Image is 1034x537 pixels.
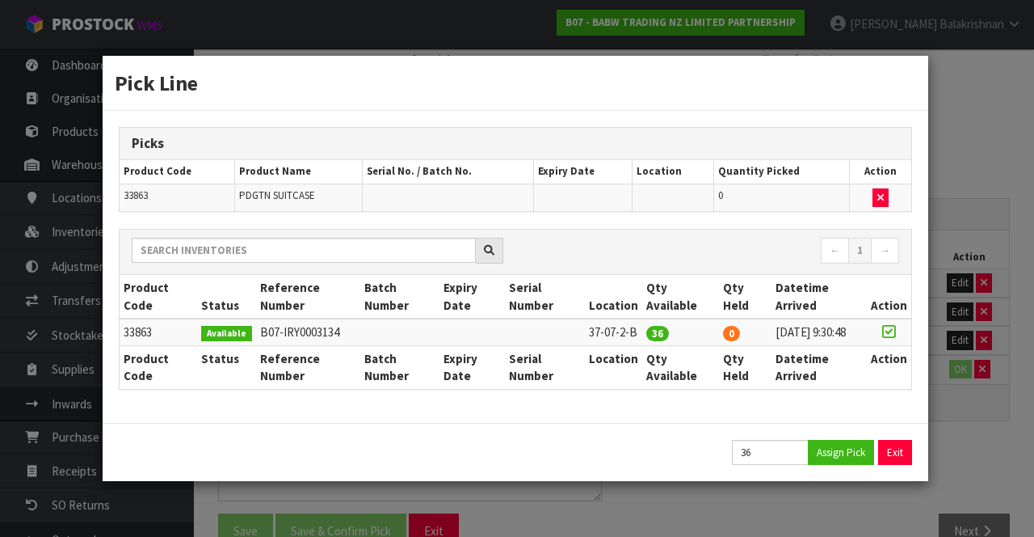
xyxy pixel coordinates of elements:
[120,319,197,345] td: 33863
[850,160,911,184] th: Action
[719,275,771,319] th: Qty Held
[197,275,256,319] th: Status
[120,275,197,319] th: Product Code
[848,238,872,264] a: 1
[713,160,850,184] th: Quantity Picked
[808,440,874,465] button: Assign Pick
[120,345,197,388] th: Product Code
[878,440,912,465] button: Exit
[585,345,642,388] th: Location
[132,136,899,151] h3: Picks
[642,345,720,388] th: Qty Available
[867,275,911,319] th: Action
[439,345,505,388] th: Expiry Date
[439,275,505,319] th: Expiry Date
[256,345,360,388] th: Reference Number
[642,275,720,319] th: Qty Available
[115,68,916,98] h3: Pick Line
[771,345,867,388] th: Datetime Arrived
[124,188,148,202] span: 33863
[723,326,740,341] span: 0
[256,319,360,345] td: B07-IRY0003134
[821,238,849,264] a: ←
[528,238,899,266] nav: Page navigation
[360,345,439,388] th: Batch Number
[871,238,899,264] a: →
[505,275,584,319] th: Serial Number
[771,275,867,319] th: Datetime Arrived
[534,160,633,184] th: Expiry Date
[732,440,809,465] input: Quantity Picked
[585,275,642,319] th: Location
[120,160,234,184] th: Product Code
[234,160,362,184] th: Product Name
[719,345,771,388] th: Qty Held
[632,160,713,184] th: Location
[256,275,360,319] th: Reference Number
[239,188,315,202] span: PDGTN SUITCASE
[771,319,867,345] td: [DATE] 9:30:48
[505,345,584,388] th: Serial Number
[197,345,256,388] th: Status
[867,345,911,388] th: Action
[201,326,252,342] span: Available
[718,188,723,202] span: 0
[362,160,533,184] th: Serial No. / Batch No.
[360,275,439,319] th: Batch Number
[646,326,669,341] span: 36
[585,319,642,345] td: 37-07-2-B
[132,238,476,263] input: Search inventories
